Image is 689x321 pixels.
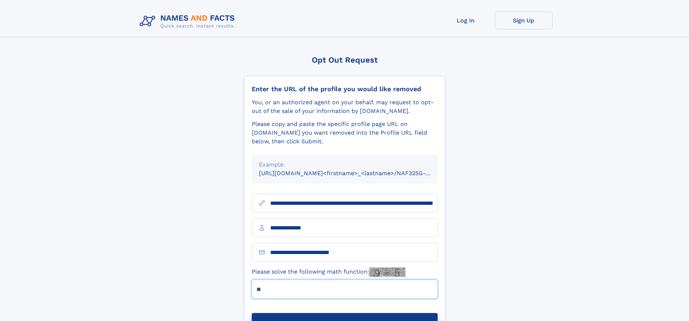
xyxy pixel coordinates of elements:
[259,170,451,177] small: [URL][DOMAIN_NAME]<firstname>_<lastname>/NAF325G-xxxxxxxx
[137,12,241,31] img: Logo Names and Facts
[252,98,438,115] div: You, or an authorized agent on your behalf, may request to opt-out of the sale of your informatio...
[252,120,438,146] div: Please copy and paste the specific profile page URL on [DOMAIN_NAME] you want removed into the Pr...
[252,267,405,277] label: Please solve the following math function:
[259,160,430,169] div: Example:
[437,12,495,29] a: Log In
[495,12,553,29] a: Sign Up
[252,85,438,93] div: Enter the URL of the profile you would like removed
[244,55,445,64] div: Opt Out Request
